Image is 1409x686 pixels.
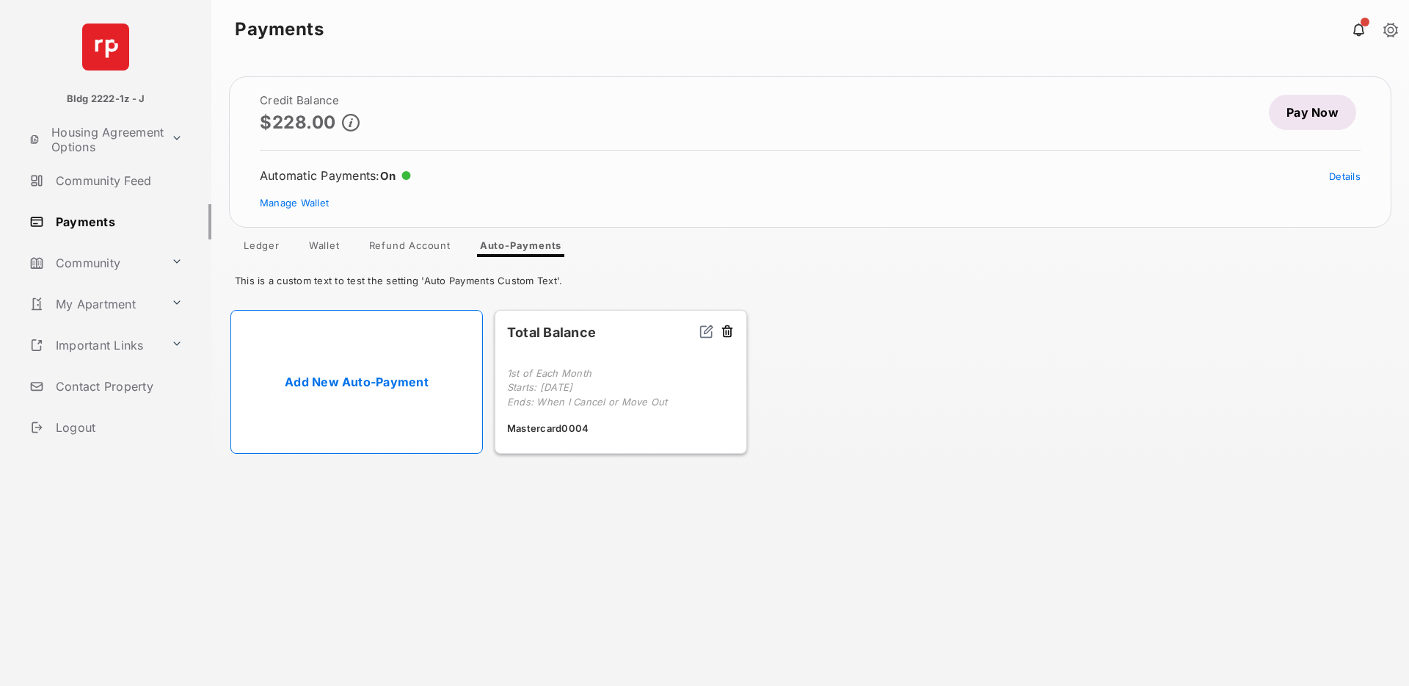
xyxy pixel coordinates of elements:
a: Community Feed [23,163,211,198]
img: svg+xml;base64,PHN2ZyB4bWxucz0iaHR0cDovL3d3dy53My5vcmcvMjAwMC9zdmciIHdpZHRoPSI2NCIgaGVpZ2h0PSI2NC... [82,24,129,71]
a: Refund Account [357,239,462,257]
a: Logout [23,410,211,445]
div: Automatic Payments : [260,168,411,183]
a: Community [23,245,165,281]
a: Payments [23,204,211,239]
strong: Total Balance [507,325,596,340]
a: My Apartment [23,286,165,322]
span: On [380,169,396,183]
span: Mastercard 0004 [507,422,589,436]
a: Wallet [297,239,352,257]
p: $228.00 [260,112,336,132]
strong: Payments [235,21,324,38]
span: 1st of Each Month [507,367,591,379]
a: Manage Wallet [260,197,329,209]
a: Ledger [232,239,291,257]
a: Add New Auto-Payment [230,310,483,454]
p: Bldg 2222-1z - J [67,92,145,106]
a: Auto-Payments [468,239,573,257]
a: Details [1329,170,1361,182]
img: svg+xml;base64,PHN2ZyB2aWV3Qm94PSIwIDAgMjQgMjQiIHdpZHRoPSIxNiIgaGVpZ2h0PSIxNiIgZmlsbD0ibm9uZSIgeG... [699,324,714,339]
span: Starts: [DATE] [507,381,572,393]
h2: Credit Balance [260,95,360,106]
a: Contact Property [23,369,211,404]
span: Ends: When I Cancel or Move Out [507,396,668,408]
a: Housing Agreement Options [23,122,165,157]
div: This is a custom text to test the setting 'Auto Payments Custom Text'. [211,257,1409,298]
a: Important Links [23,328,165,363]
